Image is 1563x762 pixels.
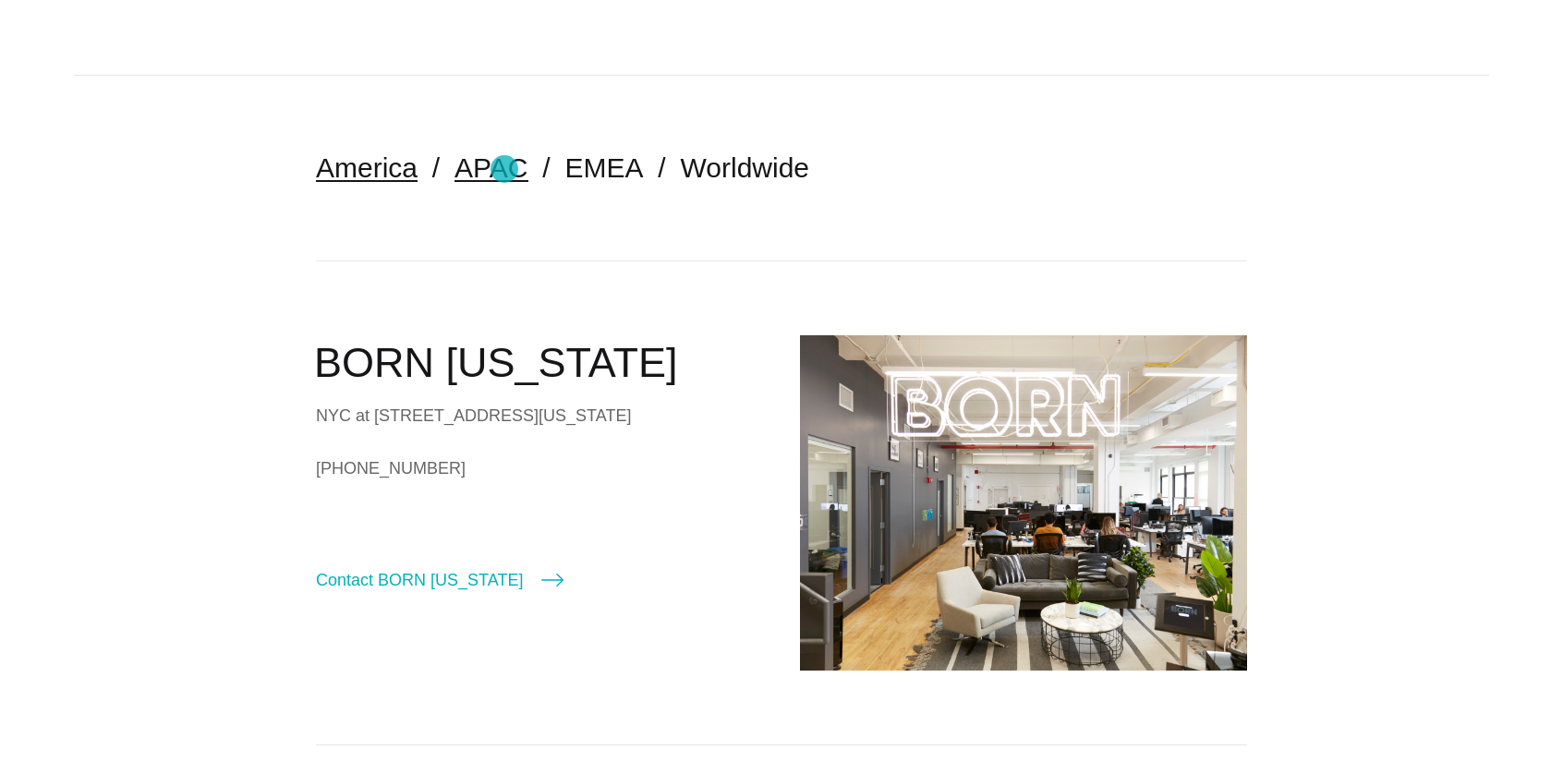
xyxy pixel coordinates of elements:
[565,152,644,183] a: EMEA
[316,402,763,429] div: NYC at [STREET_ADDRESS][US_STATE]
[316,152,418,183] a: America
[316,454,763,482] a: [PHONE_NUMBER]
[314,335,763,391] h2: BORN [US_STATE]
[316,567,563,593] a: Contact BORN [US_STATE]
[454,152,527,183] a: APAC
[681,152,810,183] a: Worldwide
